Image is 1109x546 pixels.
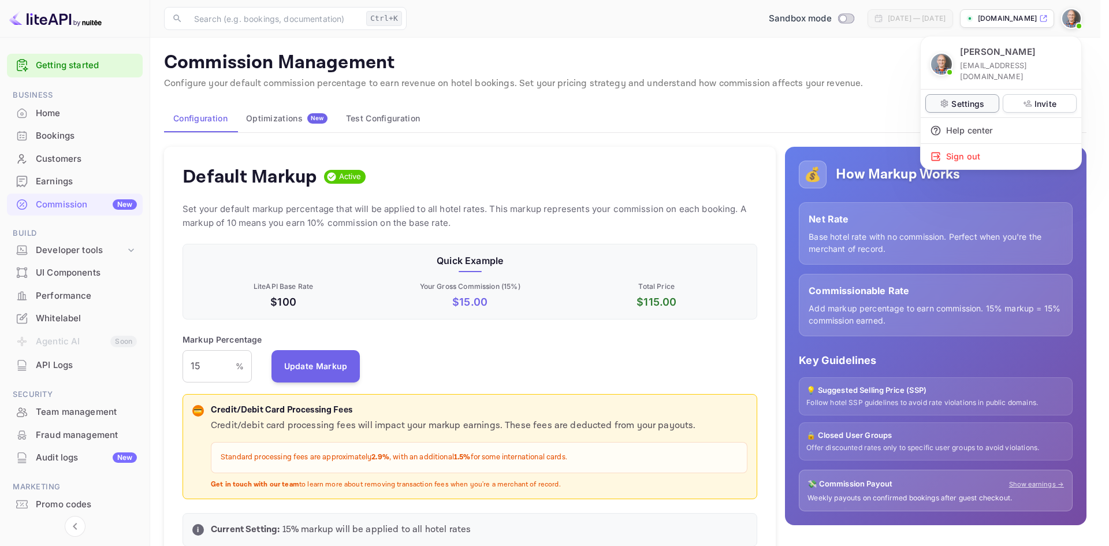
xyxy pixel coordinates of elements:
[921,144,1081,169] div: Sign out
[1034,98,1056,110] p: Invite
[960,60,1072,82] p: [EMAIL_ADDRESS][DOMAIN_NAME]
[931,54,952,75] img: Neville van Jaarsveld
[951,98,984,110] p: Settings
[921,118,1081,143] div: Help center
[960,46,1036,59] p: [PERSON_NAME]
